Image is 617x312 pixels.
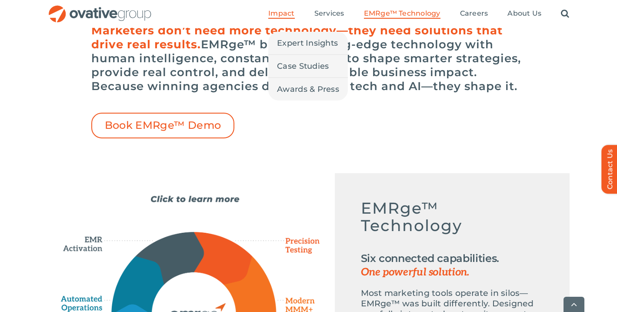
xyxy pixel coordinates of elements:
[91,23,526,93] h6: EMRge™ blends cutting-edge technology with human intelligence, constantly evolving to shape smart...
[61,223,111,252] path: EMR Activation
[361,265,544,279] span: One powerful solution.
[277,37,338,49] span: Expert Insights
[268,55,348,77] a: Case Studies
[91,23,503,51] span: Marketers don’t need more technology—they need solutions that drive real results.
[361,199,544,243] h5: EMRge™ Technology
[274,234,322,258] path: Precision Testing
[460,9,488,18] span: Careers
[314,9,344,18] span: Services
[194,232,252,285] path: Precision Testing
[314,9,344,19] a: Services
[277,83,339,95] span: Awards & Press
[105,119,221,132] span: Book EMRge™ Demo
[364,9,440,18] span: EMRge™ Technology
[507,9,541,19] a: About Us
[364,9,440,19] a: EMRge™ Technology
[91,113,235,138] a: Book EMRge™ Demo
[48,4,152,13] a: OG_Full_horizontal_RGB
[361,252,544,279] h2: Six connected capabilities.
[507,9,541,18] span: About Us
[277,60,329,72] span: Case Studies
[136,232,203,283] path: EMR Activation
[268,9,294,18] span: Impact
[460,9,488,19] a: Careers
[268,78,348,101] a: Awards & Press
[268,32,348,54] a: Expert Insights
[561,9,569,19] a: Search
[268,9,294,19] a: Impact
